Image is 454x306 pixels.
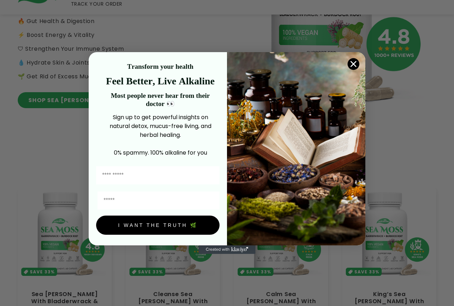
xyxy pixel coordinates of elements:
p: 0% spammy. 100% alkaline for you [101,148,220,157]
a: Created with Klaviyo - opens in a new tab [199,245,255,254]
input: Email [98,191,220,210]
img: 4a4a186a-b914-4224-87c7-990d8ecc9bca.jpeg [227,52,365,245]
button: I WANT THE TRUTH 🌿 [96,216,220,235]
strong: Most people never hear from their doctor 👀 [111,92,210,107]
input: First Name [96,166,220,184]
strong: Transform your health [127,63,194,70]
p: Sign up to get powerful insights on natural detox, mucus-free living, and herbal healing. [101,113,220,139]
button: Close dialog [347,58,360,70]
strong: Feel Better, Live Alkaline [106,76,215,87]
